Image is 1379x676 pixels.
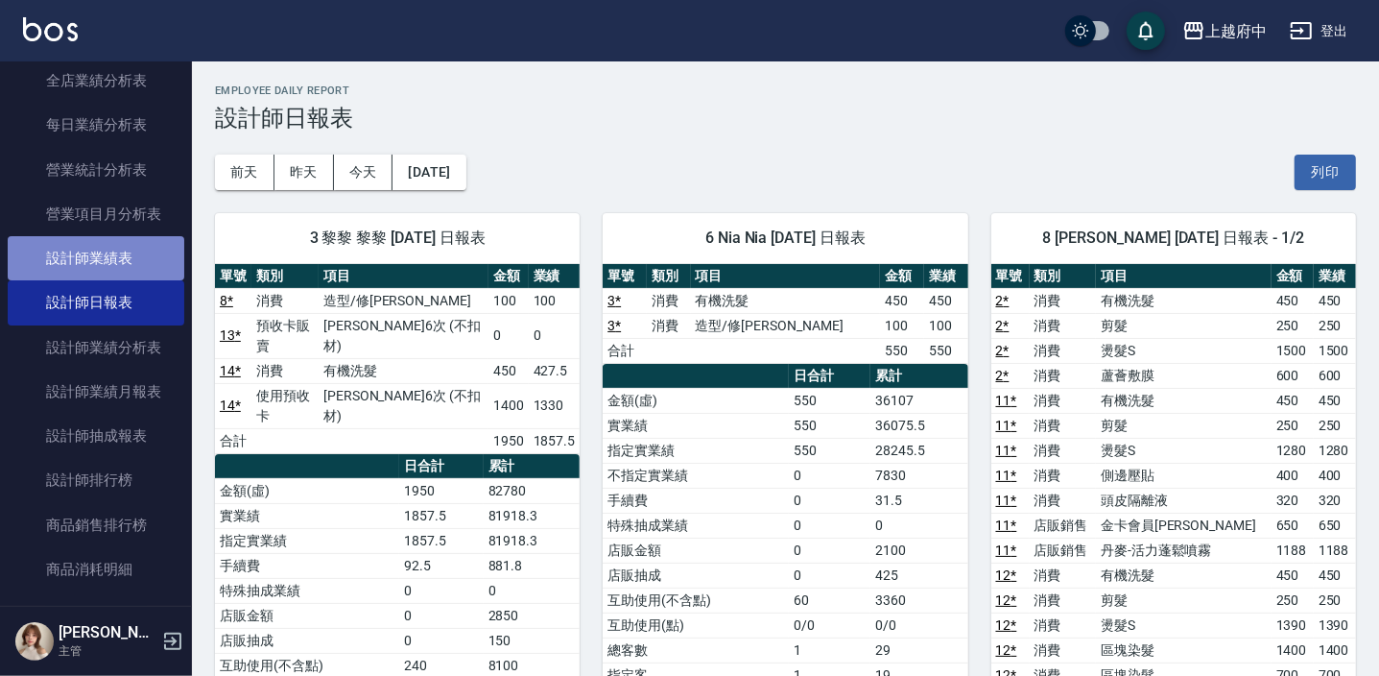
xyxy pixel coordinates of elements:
td: 550 [880,338,924,363]
td: 特殊抽成業績 [603,513,788,538]
td: 區塊染髮 [1096,638,1272,663]
td: 有機洗髮 [1096,288,1272,313]
h2: Employee Daily Report [215,84,1356,97]
p: 主管 [59,642,156,660]
td: 預收卡販賣 [251,313,319,358]
td: 消費 [251,288,319,313]
td: 消費 [251,358,319,383]
img: Logo [23,17,78,41]
td: 1857.5 [399,528,484,553]
td: 100 [529,288,581,313]
td: 有機洗髮 [1096,388,1272,413]
td: 1950 [488,428,529,453]
td: 消費 [1030,388,1096,413]
table: a dense table [603,264,967,364]
td: 店販金額 [215,603,399,628]
td: 蘆薈敷膜 [1096,363,1272,388]
td: 1390 [1272,613,1314,638]
td: 600 [1272,363,1314,388]
td: 320 [1314,488,1356,513]
td: 450 [924,288,968,313]
th: 項目 [691,264,881,289]
td: 1280 [1314,438,1356,463]
td: 造型/修[PERSON_NAME] [319,288,488,313]
th: 累計 [870,364,968,389]
td: 有機洗髮 [691,288,881,313]
td: 燙髮S [1096,438,1272,463]
td: 有機洗髮 [319,358,488,383]
button: [DATE] [392,155,465,190]
th: 累計 [484,454,581,479]
th: 業績 [1314,264,1356,289]
td: 0 [789,538,870,563]
td: 消費 [1030,488,1096,513]
a: 商品銷售排行榜 [8,503,184,547]
th: 業績 [924,264,968,289]
a: 全店業績分析表 [8,59,184,103]
span: 3 黎黎 黎黎 [DATE] 日報表 [238,229,557,248]
td: 店販銷售 [1030,513,1096,538]
td: 0 [870,513,968,538]
span: 6 Nia Nia [DATE] 日報表 [626,229,944,248]
button: 列印 [1295,155,1356,190]
button: 上越府中 [1175,12,1274,51]
span: 8 [PERSON_NAME] [DATE] 日報表 - 1/2 [1014,229,1333,248]
button: 登出 [1282,13,1356,49]
td: 消費 [1030,638,1096,663]
td: 剪髮 [1096,588,1272,613]
td: 425 [870,563,968,588]
a: 商品進銷貨報表 [8,591,184,636]
th: 類別 [647,264,691,289]
td: 消費 [1030,613,1096,638]
h3: 設計師日報表 [215,105,1356,132]
td: 1400 [488,383,529,428]
td: 1950 [399,478,484,503]
td: 600 [1314,363,1356,388]
td: 1400 [1314,638,1356,663]
td: 650 [1314,513,1356,538]
td: 0 [789,563,870,588]
td: 0 [484,578,581,603]
td: 450 [1272,563,1314,588]
th: 業績 [529,264,581,289]
td: 消費 [1030,563,1096,588]
a: 營業統計分析表 [8,148,184,192]
td: 320 [1272,488,1314,513]
div: 上越府中 [1205,19,1267,43]
td: 81918.3 [484,528,581,553]
td: 250 [1314,588,1356,613]
td: [PERSON_NAME]6次 (不扣材) [319,383,488,428]
td: 1188 [1272,538,1314,563]
td: 0 [529,313,581,358]
td: 造型/修[PERSON_NAME] [691,313,881,338]
td: 1857.5 [399,503,484,528]
a: 每日業績分析表 [8,103,184,147]
td: 650 [1272,513,1314,538]
td: 82780 [484,478,581,503]
th: 日合計 [399,454,484,479]
td: 150 [484,628,581,653]
td: 450 [1314,563,1356,588]
td: [PERSON_NAME]6次 (不扣材) [319,313,488,358]
td: 燙髮S [1096,613,1272,638]
img: Person [15,622,54,661]
td: 合計 [215,428,251,453]
td: 7830 [870,463,968,488]
td: 92.5 [399,553,484,578]
th: 日合計 [789,364,870,389]
td: 450 [880,288,924,313]
td: 450 [1272,288,1314,313]
th: 項目 [1096,264,1272,289]
td: 250 [1272,413,1314,438]
td: 指定實業績 [215,528,399,553]
td: 0 [399,603,484,628]
th: 單號 [991,264,1030,289]
td: 28245.5 [870,438,968,463]
td: 100 [488,288,529,313]
th: 金額 [488,264,529,289]
td: 450 [488,358,529,383]
th: 類別 [1030,264,1096,289]
td: 31.5 [870,488,968,513]
th: 金額 [1272,264,1314,289]
th: 金額 [880,264,924,289]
